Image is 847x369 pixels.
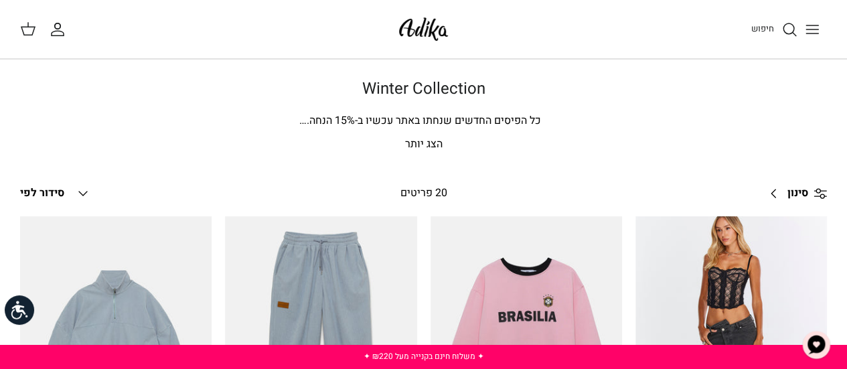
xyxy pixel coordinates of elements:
a: החשבון שלי [50,21,71,38]
span: % הנחה. [299,113,355,129]
a: ✦ משלוח חינם בקנייה מעל ₪220 ✦ [364,350,484,362]
button: Toggle menu [797,15,827,44]
a: סינון [761,177,827,210]
span: כל הפיסים החדשים שנחתו באתר עכשיו ב- [355,113,541,129]
div: 20 פריטים [324,185,523,202]
h1: Winter Collection [20,80,827,99]
span: סידור לפי [20,185,64,201]
p: הצג יותר [20,136,827,153]
button: סידור לפי [20,179,91,208]
a: חיפוש [751,21,797,38]
span: סינון [787,185,808,202]
span: חיפוש [751,22,774,35]
img: Adika IL [395,13,452,45]
button: צ'אט [796,325,836,365]
span: 15 [335,113,347,129]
